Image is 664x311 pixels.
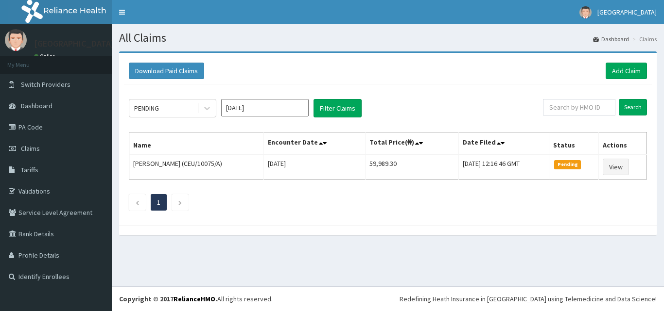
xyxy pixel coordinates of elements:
[5,29,27,51] img: User Image
[606,63,647,79] a: Add Claim
[264,154,365,180] td: [DATE]
[597,8,657,16] span: [GEOGRAPHIC_DATA]
[593,35,629,43] a: Dashboard
[129,154,264,180] td: [PERSON_NAME] (CEU/10075/A)
[174,295,215,303] a: RelianceHMO
[119,295,217,303] strong: Copyright © 2017 .
[21,165,38,174] span: Tariffs
[21,101,52,110] span: Dashboard
[134,103,159,113] div: PENDING
[549,132,599,155] th: Status
[21,80,70,89] span: Switch Providers
[554,160,581,169] span: Pending
[630,35,657,43] li: Claims
[365,154,459,180] td: 59,989.30
[459,154,549,180] td: [DATE] 12:16:46 GMT
[21,144,40,153] span: Claims
[135,198,140,207] a: Previous page
[221,99,309,116] input: Select Month and Year
[365,132,459,155] th: Total Price(₦)
[459,132,549,155] th: Date Filed
[157,198,160,207] a: Page 1 is your current page
[543,99,615,115] input: Search by HMO ID
[129,63,204,79] button: Download Paid Claims
[314,99,362,117] button: Filter Claims
[603,159,629,175] a: View
[178,198,182,207] a: Next page
[119,32,657,44] h1: All Claims
[112,286,664,311] footer: All rights reserved.
[599,132,647,155] th: Actions
[579,6,592,18] img: User Image
[34,53,57,60] a: Online
[619,99,647,115] input: Search
[34,39,114,48] p: [GEOGRAPHIC_DATA]
[400,294,657,304] div: Redefining Heath Insurance in [GEOGRAPHIC_DATA] using Telemedicine and Data Science!
[264,132,365,155] th: Encounter Date
[129,132,264,155] th: Name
